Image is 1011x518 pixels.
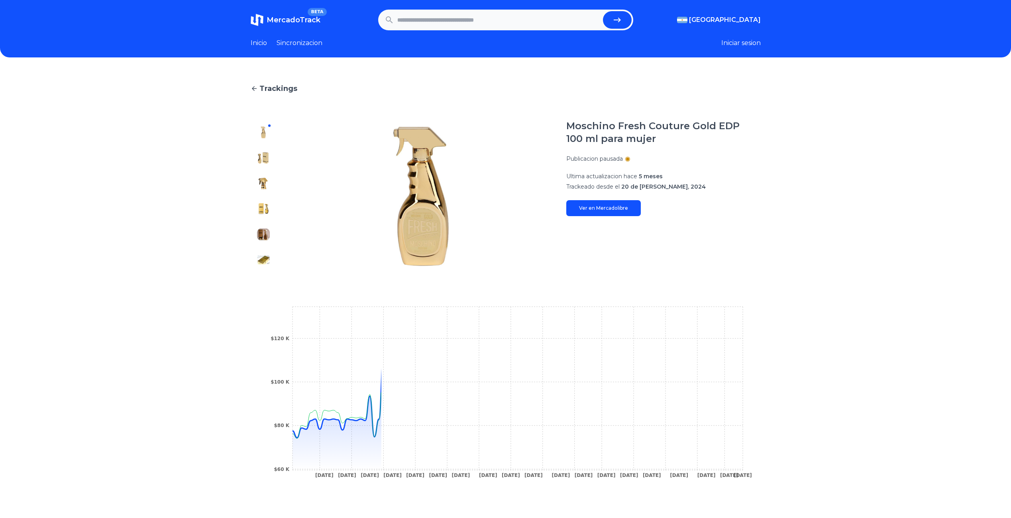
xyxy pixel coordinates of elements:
[642,473,661,478] tspan: [DATE]
[566,173,637,180] span: Ultima actualizacion hace
[251,14,320,26] a: MercadoTrackBETA
[251,14,263,26] img: MercadoTrack
[566,183,620,190] span: Trackeado desde el
[697,473,715,478] tspan: [DATE]
[292,120,550,273] img: Moschino Fresh Couture Gold EDP 100 ml para mujer
[670,473,688,478] tspan: [DATE]
[552,473,570,478] tspan: [DATE]
[721,38,761,48] button: Iniciar sesion
[257,254,270,266] img: Moschino Fresh Couture Gold EDP 100 ml para mujer
[677,17,687,23] img: Argentina
[597,473,615,478] tspan: [DATE]
[274,467,289,472] tspan: $60 K
[361,473,379,478] tspan: [DATE]
[315,473,334,478] tspan: [DATE]
[566,200,641,216] a: Ver en Mercadolibre
[734,473,752,478] tspan: [DATE]
[639,173,663,180] span: 5 meses
[383,473,402,478] tspan: [DATE]
[257,126,270,139] img: Moschino Fresh Couture Gold EDP 100 ml para mujer
[257,228,270,241] img: Moschino Fresh Couture Gold EDP 100 ml para mujer
[566,155,623,163] p: Publicacion pausada
[251,38,267,48] a: Inicio
[429,473,447,478] tspan: [DATE]
[406,473,424,478] tspan: [DATE]
[621,183,706,190] span: 20 de [PERSON_NAME], 2024
[259,83,297,94] span: Trackings
[689,15,761,25] span: [GEOGRAPHIC_DATA]
[257,177,270,190] img: Moschino Fresh Couture Gold EDP 100 ml para mujer
[566,120,761,145] h1: Moschino Fresh Couture Gold EDP 100 ml para mujer
[677,15,761,25] button: [GEOGRAPHIC_DATA]
[452,473,470,478] tspan: [DATE]
[502,473,520,478] tspan: [DATE]
[720,473,738,478] tspan: [DATE]
[479,473,497,478] tspan: [DATE]
[574,473,593,478] tspan: [DATE]
[271,336,290,341] tspan: $120 K
[271,379,290,385] tspan: $100 K
[620,473,638,478] tspan: [DATE]
[257,152,270,164] img: Moschino Fresh Couture Gold EDP 100 ml para mujer
[267,16,320,24] span: MercadoTrack
[251,83,761,94] a: Trackings
[274,423,289,428] tspan: $80 K
[257,203,270,215] img: Moschino Fresh Couture Gold EDP 100 ml para mujer
[277,38,322,48] a: Sincronizacion
[338,473,356,478] tspan: [DATE]
[524,473,543,478] tspan: [DATE]
[308,8,326,16] span: BETA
